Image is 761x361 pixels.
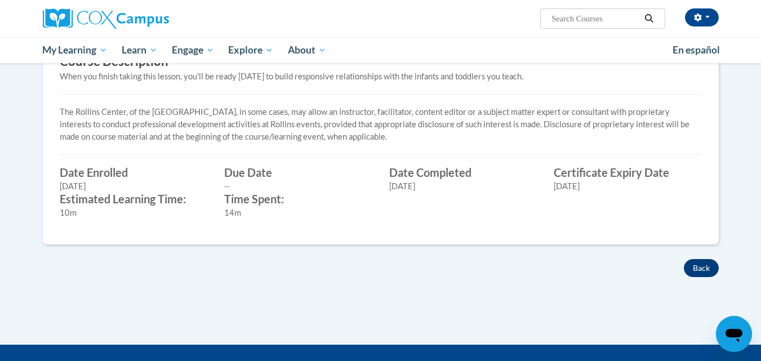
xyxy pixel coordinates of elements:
[228,43,273,57] span: Explore
[43,8,257,29] a: Cox Campus
[114,37,164,63] a: Learn
[172,43,214,57] span: Engage
[550,12,640,25] input: Search Courses
[43,8,169,29] img: Cox Campus
[60,106,702,143] p: The Rollins Center, of the [GEOGRAPHIC_DATA], in some cases, may allow an instructor, facilitator...
[288,43,326,57] span: About
[60,193,208,205] label: Estimated Learning Time:
[389,166,537,179] label: Date Completed
[224,207,372,219] div: 14m
[665,38,727,62] a: En español
[26,37,736,63] div: Main menu
[224,180,372,193] div: --
[221,37,281,63] a: Explore
[35,37,115,63] a: My Learning
[224,193,372,205] label: Time Spent:
[554,166,702,179] label: Certificate Expiry Date
[281,37,333,63] a: About
[60,207,208,219] div: 10m
[685,8,719,26] button: Account Settings
[42,43,107,57] span: My Learning
[60,166,208,179] label: Date Enrolled
[164,37,221,63] a: Engage
[60,180,208,193] div: [DATE]
[554,180,702,193] div: [DATE]
[684,259,719,277] button: Back
[60,70,702,83] div: When you finish taking this lesson, you'll be ready [DATE] to build responsive relationships with...
[224,166,372,179] label: Due Date
[122,43,157,57] span: Learn
[640,12,657,25] button: Search
[716,316,752,352] iframe: Button to launch messaging window
[389,180,537,193] div: [DATE]
[673,44,720,56] span: En español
